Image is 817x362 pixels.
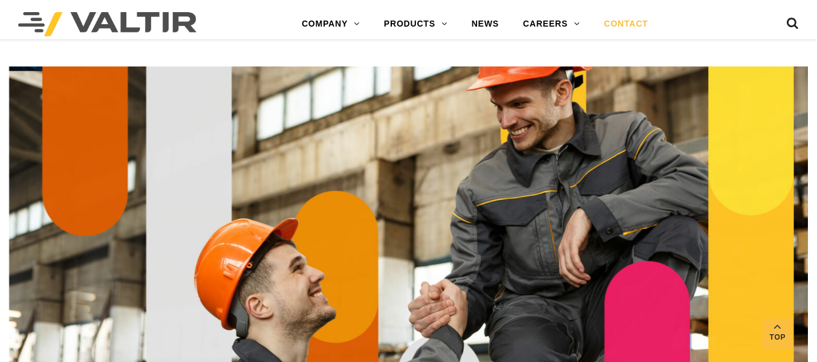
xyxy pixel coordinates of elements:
[763,331,793,344] span: Top
[460,12,511,36] a: NEWS
[592,12,660,36] a: CONTACT
[763,318,793,349] a: Top
[18,12,197,36] img: Valtir
[290,12,372,36] a: COMPANY
[372,12,460,36] a: PRODUCTS
[511,12,592,36] a: CAREERS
